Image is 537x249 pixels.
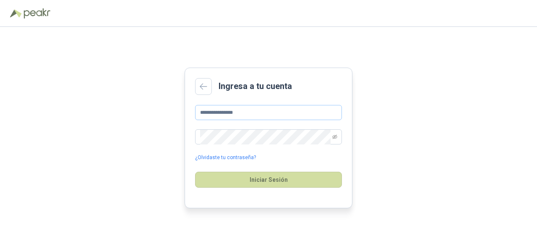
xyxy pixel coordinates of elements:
a: ¿Olvidaste tu contraseña? [195,154,256,162]
button: Iniciar Sesión [195,172,342,188]
img: Peakr [23,8,50,18]
img: Logo [10,9,22,18]
span: eye-invisible [332,134,337,139]
h2: Ingresa a tu cuenta [219,80,292,93]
